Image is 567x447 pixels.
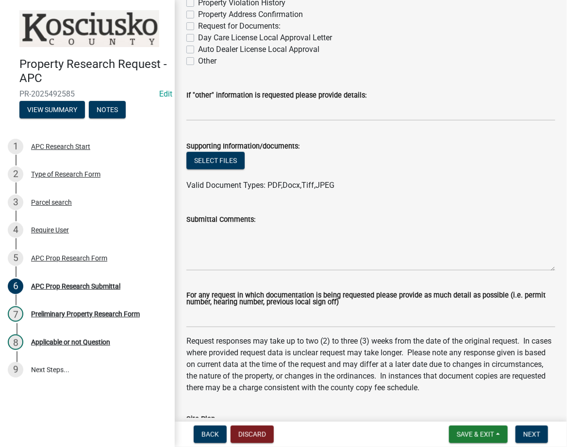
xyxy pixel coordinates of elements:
[198,55,217,67] label: Other
[186,335,555,394] p: Request responses may take up to two (2) to three (3) weeks from the date of the original request...
[8,195,23,210] div: 3
[31,255,107,262] div: APC Prop Research Form
[8,166,23,182] div: 2
[516,426,548,443] button: Next
[198,44,319,55] label: Auto Dealer License Local Approval
[186,292,555,306] label: For any request in which documentation is being requested please provide as much detail as possib...
[19,89,155,99] span: PR-2025492585
[8,222,23,238] div: 4
[194,426,227,443] button: Back
[19,101,85,118] button: View Summary
[31,143,90,150] div: APC Research Start
[186,92,367,99] label: If "other" information is requested please provide details:
[19,106,85,114] wm-modal-confirm: Summary
[198,32,332,44] label: Day Care License Local Approval Letter
[449,426,508,443] button: Save & Exit
[159,89,172,99] a: Edit
[186,216,255,223] label: Submittal Comments:
[31,339,110,346] div: Applicable or not Question
[159,89,172,99] wm-modal-confirm: Edit Application Number
[8,250,23,266] div: 5
[8,362,23,378] div: 9
[186,152,245,169] button: Select files
[31,171,100,178] div: Type of Research Form
[8,139,23,154] div: 1
[8,334,23,350] div: 8
[231,426,274,443] button: Discard
[8,306,23,322] div: 7
[19,57,167,85] h4: Property Research Request - APC
[198,20,281,32] label: Request for Documents:
[198,9,303,20] label: Property Address Confirmation
[89,106,126,114] wm-modal-confirm: Notes
[201,430,219,438] span: Back
[457,430,494,438] span: Save & Exit
[31,227,69,233] div: Require User
[31,311,140,317] div: Preliminary Property Research Form
[19,10,159,47] img: Kosciusko County, Indiana
[186,416,215,423] label: Site Plan
[31,199,72,206] div: Parcel search
[31,283,120,290] div: APC Prop Research Submittal
[186,181,334,190] span: Valid Document Types: PDF,Docx,Tiff,JPEG
[89,101,126,118] button: Notes
[523,430,540,438] span: Next
[186,143,300,150] label: Supporting Information/documents:
[8,279,23,294] div: 6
